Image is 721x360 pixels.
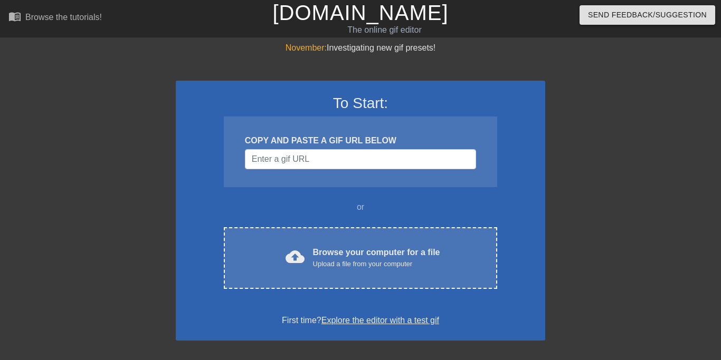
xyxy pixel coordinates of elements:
[189,94,532,112] h3: To Start:
[313,246,440,269] div: Browse your computer for a file
[203,201,518,213] div: or
[286,43,327,52] span: November:
[245,149,476,169] input: Username
[8,10,21,23] span: menu_book
[313,259,440,269] div: Upload a file from your computer
[176,42,545,54] div: Investigating new gif presets!
[580,5,715,25] button: Send Feedback/Suggestion
[272,1,448,24] a: [DOMAIN_NAME]
[321,316,439,325] a: Explore the editor with a test gif
[25,13,102,22] div: Browse the tutorials!
[245,134,476,147] div: COPY AND PASTE A GIF URL BELOW
[286,247,305,266] span: cloud_upload
[588,8,707,22] span: Send Feedback/Suggestion
[245,24,523,36] div: The online gif editor
[8,10,102,26] a: Browse the tutorials!
[189,314,532,327] div: First time?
